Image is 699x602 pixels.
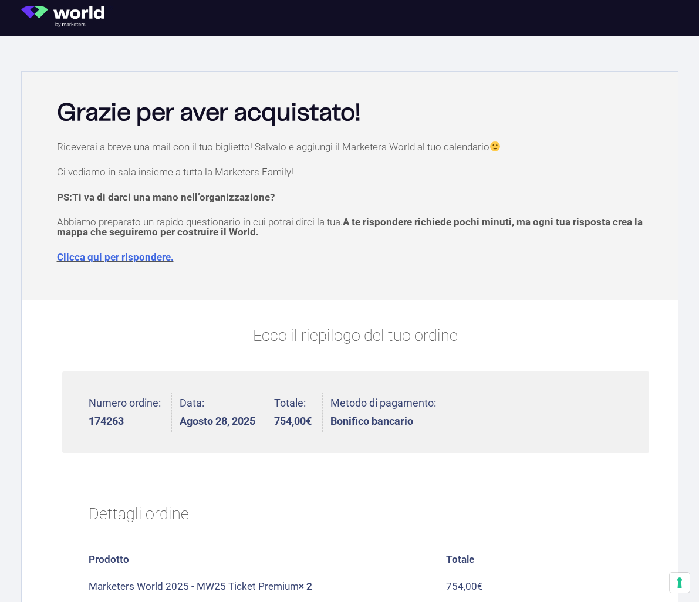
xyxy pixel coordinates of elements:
strong: Bonifico bancario [330,416,436,427]
th: Prodotto [89,547,446,573]
span: € [477,580,483,592]
img: 🙂 [490,141,500,151]
a: Clicca qui per rispondere. [57,251,174,263]
h2: Dettagli ordine [89,490,623,539]
strong: Agosto 28, 2025 [180,416,255,427]
bdi: 754,00 [274,415,312,427]
li: Totale: [274,393,323,432]
li: Metodo di pagamento: [330,393,436,432]
span: A te rispondere richiede pochi minuti, ma ogni tua risposta crea la mappa che seguiremo per costr... [57,216,643,238]
li: Data: [180,393,266,432]
span: € [306,415,312,427]
p: Riceverai a breve una mail con il tuo biglietto! Salvalo e aggiungi il Marketers World al tuo cal... [57,141,654,152]
strong: PS: [57,191,275,203]
bdi: 754,00 [446,580,483,592]
b: Grazie per aver acquistato! [57,102,360,125]
p: Ecco il riepilogo del tuo ordine [62,324,649,348]
li: Numero ordine: [89,393,172,432]
button: Le tue preferenze relative al consenso per le tecnologie di tracciamento [670,573,690,593]
td: Marketers World 2025 - MW25 Ticket Premium [89,573,446,600]
th: Totale [446,547,623,573]
span: Ti va di darci una mano nell’organizzazione? [72,191,275,203]
strong: × 2 [299,580,312,592]
p: Ci vediamo in sala insieme a tutta la Marketers Family! [57,167,654,177]
p: Abbiamo preparato un rapido questionario in cui potrai dirci la tua. [57,217,654,237]
iframe: Customerly Messenger Launcher [9,556,45,591]
strong: 174263 [89,416,161,427]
